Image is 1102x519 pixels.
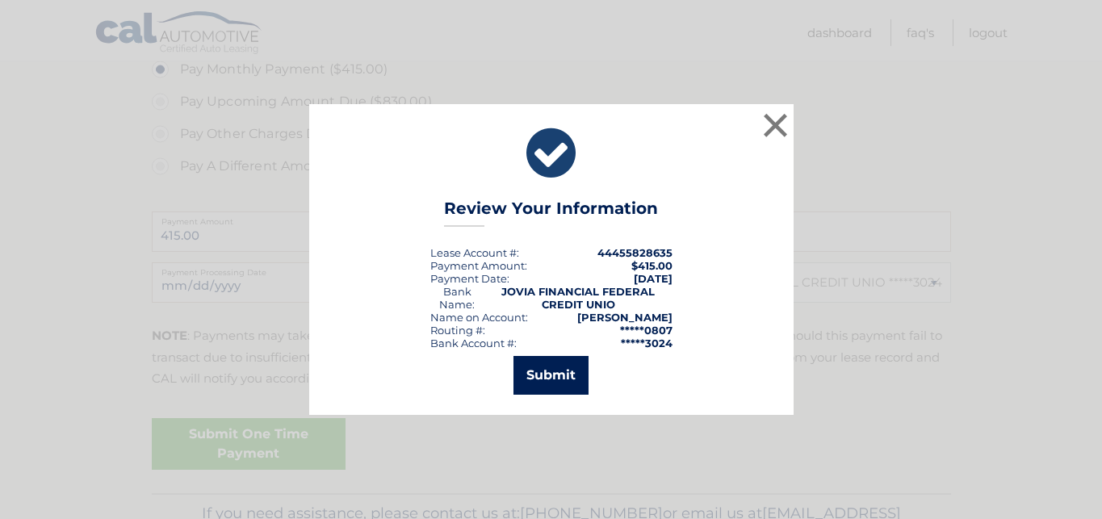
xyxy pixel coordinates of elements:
div: Payment Amount: [430,259,527,272]
div: : [430,272,509,285]
div: Routing #: [430,324,485,337]
button: Submit [513,356,589,395]
h3: Review Your Information [444,199,658,227]
div: Bank Name: [430,285,484,311]
button: × [760,109,792,141]
div: Name on Account: [430,311,528,324]
div: Lease Account #: [430,246,519,259]
span: Payment Date [430,272,507,285]
span: $415.00 [631,259,673,272]
strong: [PERSON_NAME] [577,311,673,324]
div: Bank Account #: [430,337,517,349]
strong: 44455828635 [597,246,673,259]
span: [DATE] [634,272,673,285]
strong: JOVIA FINANCIAL FEDERAL CREDIT UNIO [501,285,655,311]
